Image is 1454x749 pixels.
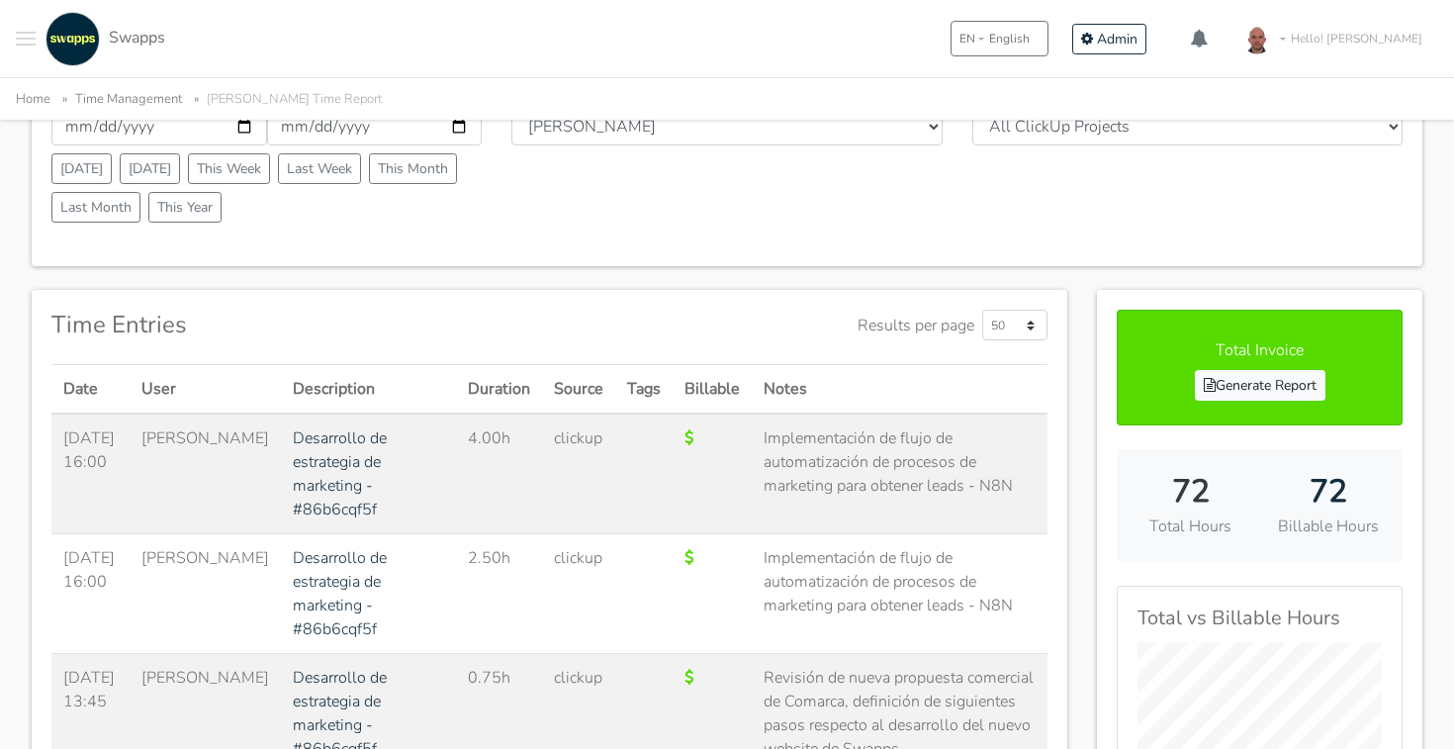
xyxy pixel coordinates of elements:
span: Hello! [PERSON_NAME] [1291,30,1422,47]
label: Results per page [858,314,974,337]
h2: 72 [1275,473,1384,511]
th: Duration [456,365,542,415]
th: Date [51,365,130,415]
p: Total Hours [1136,515,1245,538]
td: 4.00h [456,414,542,534]
h5: Total vs Billable Hours [1137,607,1382,630]
button: [DATE] [51,153,112,184]
th: Source [542,365,615,415]
a: Hello! [PERSON_NAME] [1229,11,1438,66]
td: [DATE] 16:00 [51,534,130,654]
img: foto-andres-documento.jpeg [1237,19,1277,58]
button: This Month [369,153,457,184]
p: Total Invoice [1137,338,1382,362]
button: ENEnglish [951,21,1048,56]
img: swapps-linkedin-v2.jpg [45,12,100,66]
th: User [130,365,281,415]
a: Admin [1072,24,1146,54]
a: Home [16,90,50,108]
button: This Year [148,192,222,223]
td: clickup [542,414,615,534]
a: Generate Report [1195,370,1325,401]
span: Swapps [109,27,165,48]
span: English [989,30,1030,47]
a: Desarrollo de estrategia de marketing - #86b6cqf5f [293,547,387,640]
button: Last Month [51,192,140,223]
a: Desarrollo de estrategia de marketing - #86b6cqf5f [293,427,387,520]
button: This Week [188,153,270,184]
span: Admin [1097,30,1137,48]
td: 2.50h [456,534,542,654]
th: Description [281,365,456,415]
li: [PERSON_NAME] Time Report [186,88,382,111]
p: Billable Hours [1275,515,1384,538]
td: [PERSON_NAME] [130,534,281,654]
td: [DATE] 16:00 [51,414,130,534]
button: [DATE] [120,153,180,184]
h2: 72 [1136,473,1245,511]
td: Implementación de flujo de automatización de procesos de marketing para obtener leads - N8N [752,534,1047,654]
td: Implementación de flujo de automatización de procesos de marketing para obtener leads - N8N [752,414,1047,534]
td: clickup [542,534,615,654]
button: Last Week [278,153,361,184]
button: Toggle navigation menu [16,12,36,66]
a: Time Management [75,90,182,108]
td: [PERSON_NAME] [130,414,281,534]
th: Notes [752,365,1047,415]
h4: Time Entries [51,311,187,339]
a: Swapps [41,12,165,66]
th: Tags [615,365,673,415]
th: Billable [673,365,752,415]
